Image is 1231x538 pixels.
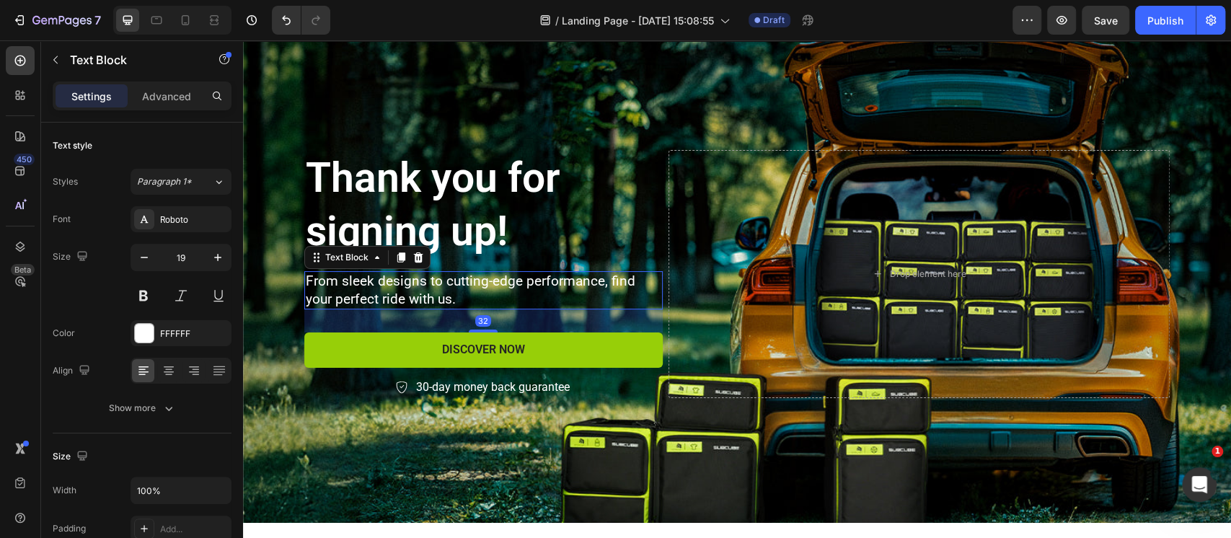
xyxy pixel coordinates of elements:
[53,247,91,267] div: Size
[1212,446,1223,457] span: 1
[160,213,228,226] div: Roboto
[94,12,101,29] p: 7
[646,228,723,239] div: Drop element here
[243,40,1231,538] iframe: Design area
[53,484,76,497] div: Width
[131,169,231,195] button: Paragraph 1*
[53,522,86,535] div: Padding
[1182,467,1217,502] iframe: Intercom live chat
[137,175,192,188] span: Paragraph 1*
[160,523,228,536] div: Add...
[53,139,92,152] div: Text style
[142,89,191,104] p: Advanced
[1135,6,1196,35] button: Publish
[53,175,78,188] div: Styles
[14,154,35,165] div: 450
[763,14,785,27] span: Draft
[70,51,193,69] p: Text Block
[53,361,93,381] div: Align
[71,89,112,104] p: Settings
[6,6,107,35] button: 7
[555,13,559,28] span: /
[53,213,71,226] div: Font
[272,6,330,35] div: Undo/Redo
[11,264,35,275] div: Beta
[109,401,176,415] div: Show more
[53,395,231,421] button: Show more
[1082,6,1129,35] button: Save
[160,327,228,340] div: FFFFFF
[131,477,231,503] input: Auto
[53,327,75,340] div: Color
[53,447,91,467] div: Size
[562,13,714,28] span: Landing Page - [DATE] 15:08:55
[1147,13,1183,28] div: Publish
[1094,14,1118,27] span: Save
